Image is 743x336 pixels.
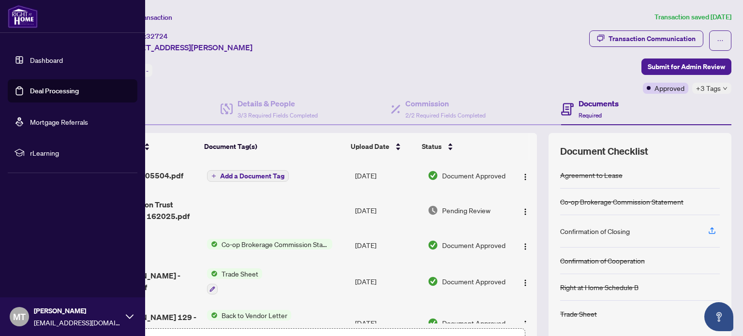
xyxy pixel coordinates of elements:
[641,58,731,75] button: Submit for Admin Review
[405,98,486,109] h4: Commission
[238,112,318,119] span: 3/3 Required Fields Completed
[351,160,424,191] td: [DATE]
[654,12,731,23] article: Transaction saved [DATE]
[654,83,684,93] span: Approved
[518,237,533,253] button: Logo
[560,255,645,266] div: Confirmation of Cooperation
[428,276,438,287] img: Document Status
[351,230,424,261] td: [DATE]
[560,282,639,292] div: Right at Home Schedule B
[589,30,703,47] button: Transaction Communication
[30,117,88,126] a: Mortgage Referrals
[422,141,442,152] span: Status
[351,261,424,302] td: [DATE]
[30,56,63,64] a: Dashboard
[30,87,79,95] a: Deal Processing
[521,173,529,181] img: Logo
[442,205,490,216] span: Pending Review
[428,318,438,328] img: Document Status
[347,133,418,160] th: Upload Date
[218,239,332,249] span: Co-op Brokerage Commission Statement
[92,311,199,335] span: 1081 [PERSON_NAME] 129 - BTV.pdf
[207,310,291,336] button: Status IconBack to Vendor Letter
[34,306,121,316] span: [PERSON_NAME]
[207,310,218,321] img: Status Icon
[648,59,725,74] span: Submit for Admin Review
[696,83,721,94] span: +3 Tags
[200,133,347,160] th: Document Tag(s)
[146,66,149,75] span: -
[405,112,486,119] span: 2/2 Required Fields Completed
[518,203,533,218] button: Logo
[521,243,529,250] img: Logo
[723,86,728,91] span: down
[560,226,630,236] div: Confirmation of Closing
[521,320,529,328] img: Logo
[120,42,253,53] span: [STREET_ADDRESS][PERSON_NAME]
[351,191,424,230] td: [DATE]
[30,147,131,158] span: rLearning
[579,112,602,119] span: Required
[13,310,26,323] span: MT
[207,239,218,249] img: Status Icon
[717,37,724,44] span: ellipsis
[428,170,438,181] img: Document Status
[704,302,733,331] button: Open asap
[521,208,529,216] img: Logo
[518,168,533,183] button: Logo
[579,98,619,109] h4: Documents
[351,141,389,152] span: Upload Date
[442,170,505,181] span: Document Approved
[8,5,38,28] img: logo
[211,174,216,178] span: plus
[146,32,168,41] span: 32724
[120,13,172,22] span: View Transaction
[428,240,438,250] img: Document Status
[92,199,199,222] span: New Commission Trust Account - April 162025.pdf
[521,279,529,287] img: Logo
[207,239,332,249] button: Status IconCo-op Brokerage Commission Statement
[207,170,289,182] button: Add a Document Tag
[518,274,533,289] button: Logo
[218,310,291,321] span: Back to Vendor Letter
[560,196,684,207] div: Co-op Brokerage Commission Statement
[609,31,696,46] div: Transaction Communication
[428,205,438,216] img: Document Status
[418,133,505,160] th: Status
[218,268,262,279] span: Trade Sheet
[92,270,199,293] span: 1081 [PERSON_NAME] - Tradesheet.pdf
[560,308,597,319] div: Trade Sheet
[238,98,318,109] h4: Details & People
[442,240,505,250] span: Document Approved
[207,268,262,294] button: Status IconTrade Sheet
[560,170,623,180] div: Agreement to Lease
[207,268,218,279] img: Status Icon
[442,318,505,328] span: Document Approved
[442,276,505,287] span: Document Approved
[34,317,121,328] span: [EMAIL_ADDRESS][DOMAIN_NAME]
[518,315,533,331] button: Logo
[220,173,284,179] span: Add a Document Tag
[560,145,648,158] span: Document Checklist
